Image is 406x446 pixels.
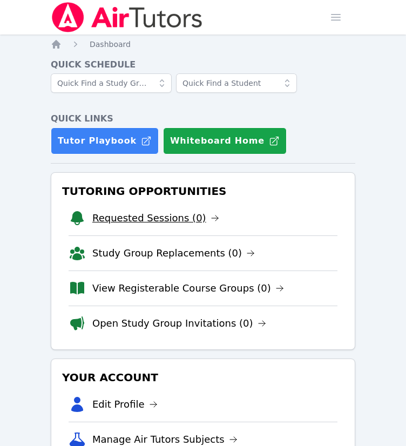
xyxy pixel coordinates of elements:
img: Air Tutors [51,2,204,32]
h3: Tutoring Opportunities [60,181,346,201]
a: Dashboard [90,39,131,50]
a: Open Study Group Invitations (0) [92,316,266,331]
a: Requested Sessions (0) [92,211,219,226]
button: Whiteboard Home [163,127,287,154]
input: Quick Find a Study Group [51,73,172,93]
h3: Your Account [60,368,346,387]
nav: Breadcrumb [51,39,355,50]
a: Edit Profile [92,397,158,412]
a: Study Group Replacements (0) [92,246,255,261]
span: Dashboard [90,40,131,49]
h4: Quick Links [51,112,355,125]
input: Quick Find a Student [176,73,297,93]
a: Tutor Playbook [51,127,159,154]
h4: Quick Schedule [51,58,355,71]
a: View Registerable Course Groups (0) [92,281,284,296]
